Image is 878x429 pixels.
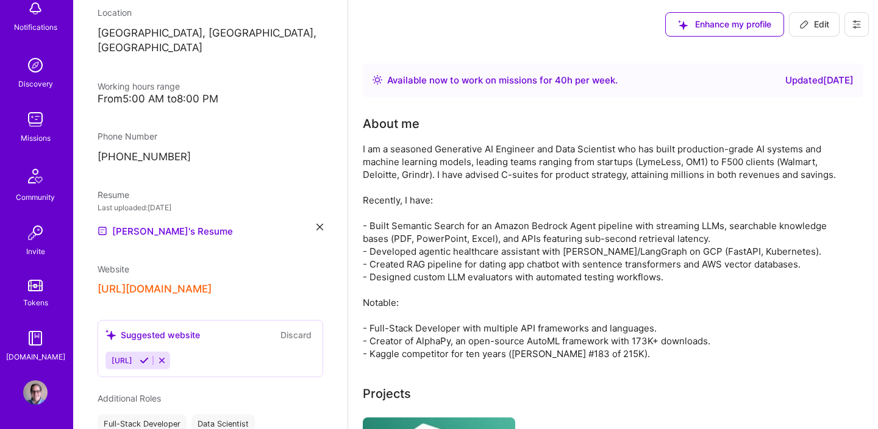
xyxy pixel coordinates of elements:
[98,81,180,91] span: Working hours range
[28,280,43,291] img: tokens
[105,328,200,341] div: Suggested website
[665,12,784,37] button: Enhance my profile
[21,161,50,191] img: Community
[98,226,107,236] img: Resume
[316,224,323,230] i: icon Close
[98,393,161,403] span: Additional Roles
[98,131,157,141] span: Phone Number
[98,264,129,274] span: Website
[26,245,45,258] div: Invite
[98,201,323,214] div: Last uploaded: [DATE]
[23,107,48,132] img: teamwork
[678,20,688,30] i: icon SuggestedTeams
[785,73,854,88] div: Updated [DATE]
[23,380,48,405] img: User Avatar
[789,12,840,37] button: Edit
[363,385,411,403] div: Projects
[98,190,129,200] span: Resume
[105,330,116,340] i: icon SuggestedTeams
[112,356,132,365] span: [URL]
[373,75,382,85] img: Availability
[23,296,48,309] div: Tokens
[98,93,323,105] div: From 5:00 AM to 8:00 PM
[98,224,233,238] a: [PERSON_NAME]'s Resume
[98,6,323,19] div: Location
[277,328,315,342] button: Discard
[98,150,323,165] p: [PHONE_NUMBER]
[21,132,51,144] div: Missions
[157,356,166,365] i: Reject
[98,283,212,296] button: [URL][DOMAIN_NAME]
[387,73,618,88] div: Available now to work on missions for h per week .
[20,380,51,405] a: User Avatar
[678,18,771,30] span: Enhance my profile
[23,326,48,350] img: guide book
[14,21,57,34] div: Notifications
[799,18,829,30] span: Edit
[16,191,55,204] div: Community
[18,77,53,90] div: Discovery
[555,74,567,86] span: 40
[140,356,149,365] i: Accept
[363,115,419,133] div: About me
[6,350,65,363] div: [DOMAIN_NAME]
[363,143,851,360] div: I am a seasoned Generative AI Engineer and Data Scientist who has built production-grade AI syste...
[23,221,48,245] img: Invite
[98,26,323,55] p: [GEOGRAPHIC_DATA], [GEOGRAPHIC_DATA], [GEOGRAPHIC_DATA]
[23,53,48,77] img: discovery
